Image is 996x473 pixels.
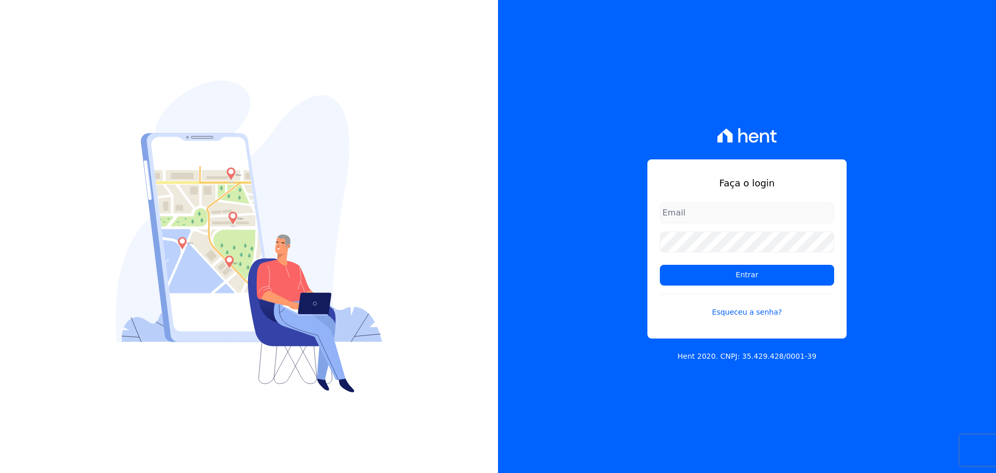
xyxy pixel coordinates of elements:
[677,351,817,362] p: Hent 2020. CNPJ: 35.429.428/0001-39
[660,294,834,318] a: Esqueceu a senha?
[116,80,382,393] img: Login
[660,265,834,286] input: Entrar
[660,176,834,190] h1: Faça o login
[660,202,834,223] input: Email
